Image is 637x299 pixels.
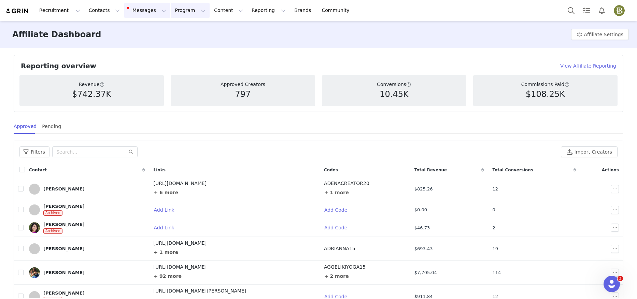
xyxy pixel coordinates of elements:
span: 114 [492,269,501,276]
h5: $742.37K [72,88,111,100]
a: Community [318,3,357,18]
button: + 1 more [153,247,179,258]
button: Add Link [153,222,180,233]
span: $7,705.04 [414,269,437,276]
button: Program [171,3,210,18]
div: [PERSON_NAME] [43,246,85,252]
a: View Affiliate Reporting [560,62,616,70]
button: + 6 more [153,187,179,198]
button: Add Code [324,222,353,233]
button: Add Code [324,204,353,215]
span: Codes [324,167,338,173]
span: [URL][DOMAIN_NAME] [153,240,207,246]
button: Search [564,3,579,18]
div: [PERSON_NAME] [43,204,85,209]
span: [URL][DOMAIN_NAME] [153,181,207,186]
button: + 2 more [324,271,349,282]
button: Recruitment [35,3,84,18]
div: Approved [14,119,37,134]
button: Content [210,3,247,18]
span: Total Revenue [414,167,447,173]
a: Tasks [579,3,594,18]
div: Actions [580,164,623,176]
button: Filters [19,146,49,157]
button: + 92 more [153,271,182,282]
input: Search... [52,146,138,157]
i: icon: search [129,149,133,154]
img: e919cbc4-178e-46d7-936d-60ff393e0c06.jpg [29,267,40,278]
span: $0.00 [414,207,427,213]
span: ADENACREATOR20 [324,181,369,186]
h5: 10.45K [380,88,408,100]
span: [URL][DOMAIN_NAME][PERSON_NAME] [153,288,246,294]
button: + 1 more [324,187,349,198]
button: Add Link [153,204,180,215]
div: [PERSON_NAME] [43,222,85,227]
button: Notifications [594,3,609,18]
span: Contact [29,167,47,173]
h2: Reporting overview [21,61,96,71]
div: [PERSON_NAME] [43,290,85,296]
span: Total Conversions [492,167,533,173]
p: Approved Creators [221,81,265,88]
span: [URL][DOMAIN_NAME] [153,264,207,270]
img: 6b684604-dc13-4353-994f-9d501ba0edce.jpg [29,222,40,233]
span: $46.73 [414,225,430,231]
img: 4250c0fc-676a-4aa5-b993-636168ef9343.png [614,5,625,16]
span: Archived [43,228,62,234]
span: $825.26 [414,186,433,193]
h5: 797 [235,88,251,100]
a: Brands [290,3,317,18]
span: AGGELIKIYOGA15 [324,264,366,270]
span: Links [153,167,165,173]
iframe: Intercom live chat [604,276,620,292]
button: Contacts [85,3,124,18]
span: 2 [492,225,495,231]
span: Archived [43,210,62,216]
div: Pending [42,119,61,134]
span: 3 [618,276,623,281]
span: $693.43 [414,245,433,252]
button: Import Creators [561,146,618,157]
span: ADRIANNA15 [324,246,355,251]
button: Profile [610,5,632,16]
p: Conversions [377,81,411,88]
button: Affiliate Settings [571,29,629,40]
button: Messages [124,3,170,18]
span: 19 [492,245,498,252]
p: Revenue [79,81,105,88]
p: Commissions Paid [521,81,569,88]
button: Reporting [247,3,290,18]
div: [PERSON_NAME] [43,186,85,192]
span: 12 [492,186,498,193]
div: [PERSON_NAME] [43,270,85,275]
img: grin logo [5,8,29,14]
span: 0 [492,207,495,213]
h3: Affiliate Dashboard [12,28,101,41]
h5: $108.25K [526,88,565,100]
